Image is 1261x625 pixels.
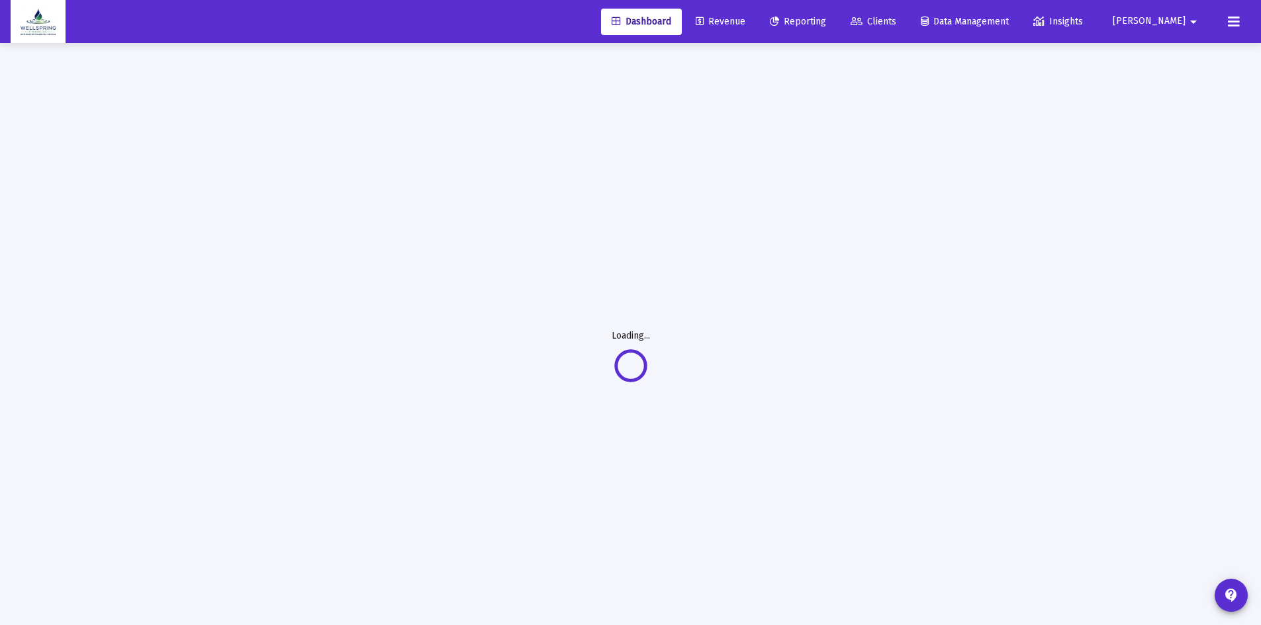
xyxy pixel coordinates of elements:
span: Insights [1033,16,1083,27]
a: Insights [1023,9,1094,35]
a: Reporting [759,9,837,35]
a: Data Management [910,9,1019,35]
a: Clients [840,9,907,35]
span: [PERSON_NAME] [1113,16,1186,27]
button: [PERSON_NAME] [1097,8,1217,34]
span: Revenue [696,16,745,27]
span: Clients [851,16,896,27]
a: Dashboard [601,9,682,35]
img: Dashboard [21,9,56,35]
span: Reporting [770,16,826,27]
mat-icon: contact_support [1223,587,1239,603]
a: Revenue [685,9,756,35]
span: Data Management [921,16,1009,27]
span: Dashboard [612,16,671,27]
mat-icon: arrow_drop_down [1186,9,1201,35]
